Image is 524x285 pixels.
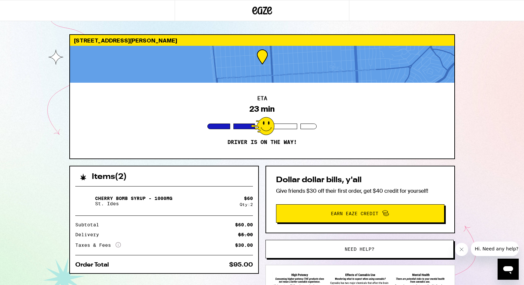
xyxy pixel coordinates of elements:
h2: ETA [257,96,267,101]
p: Give friends $30 off their first order, get $40 credit for yourself! [276,187,444,194]
div: Qty: 2 [240,202,253,207]
div: [STREET_ADDRESS][PERSON_NAME] [70,35,454,46]
button: Earn Eaze Credit [276,204,444,223]
div: $60.00 [235,222,253,227]
p: St. Ides [95,201,172,206]
div: 23 min [249,104,275,114]
iframe: Message from company [471,242,519,256]
div: Taxes & Fees [75,242,121,248]
h2: Dollar dollar bills, y'all [276,176,444,184]
h2: Items ( 2 ) [92,173,127,181]
div: Subtotal [75,222,104,227]
div: $30.00 [235,243,253,247]
div: Delivery [75,232,104,237]
span: Earn Eaze Credit [331,211,378,216]
p: Cherry Bomb Syrup - 1000mg [95,196,172,201]
p: Driver is on the way! [227,139,297,146]
div: $5.00 [238,232,253,237]
img: Cherry Bomb Syrup - 1000mg [75,192,94,210]
iframe: Button to launch messaging window [498,259,519,280]
div: $ 60 [244,196,253,201]
button: Need help? [265,240,454,258]
div: Order Total [75,262,114,268]
div: $95.00 [229,262,253,268]
iframe: Close message [455,243,468,256]
span: Need help? [345,247,374,251]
